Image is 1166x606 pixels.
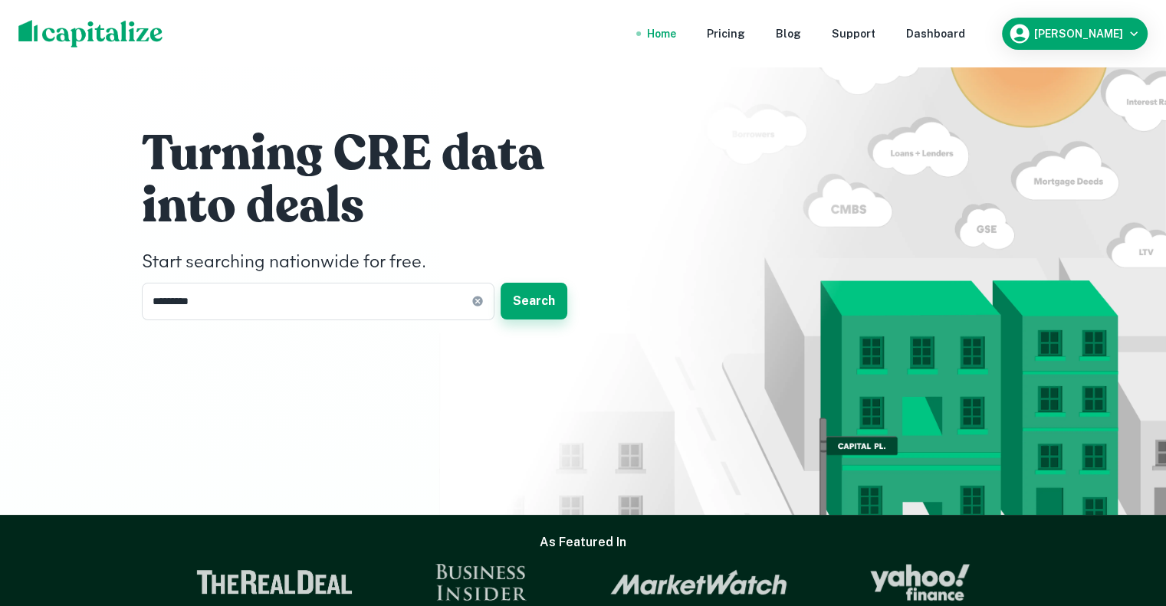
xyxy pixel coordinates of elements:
img: The Real Deal [196,570,353,595]
a: Pricing [707,25,745,42]
a: Home [647,25,676,42]
h1: into deals [142,175,602,237]
button: Search [501,283,567,319]
button: [PERSON_NAME] [1002,18,1148,50]
a: Dashboard [906,25,965,42]
a: Blog [776,25,801,42]
img: capitalize-logo.png [18,20,163,47]
img: Business Insider [435,564,527,601]
h6: [PERSON_NAME] [1034,28,1123,39]
img: Market Watch [610,569,787,595]
a: Support [832,25,875,42]
h4: Start searching nationwide for free. [142,249,602,277]
img: Yahoo Finance [870,564,970,601]
h1: Turning CRE data [142,123,602,185]
iframe: Chat Widget [1089,483,1166,557]
h6: As Featured In [540,533,626,552]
